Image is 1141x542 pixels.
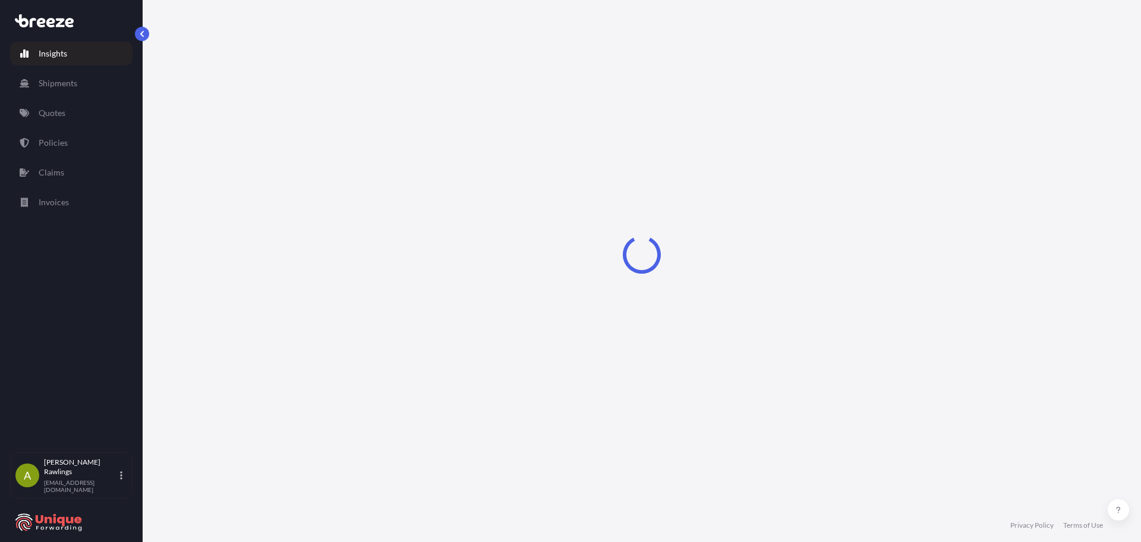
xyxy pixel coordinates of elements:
a: Quotes [10,101,133,125]
a: Invoices [10,190,133,214]
p: [PERSON_NAME] Rawlings [44,458,118,477]
p: Invoices [39,196,69,208]
a: Claims [10,161,133,184]
span: A [24,469,31,481]
a: Policies [10,131,133,155]
p: Claims [39,167,64,178]
p: Insights [39,48,67,59]
a: Privacy Policy [1010,521,1054,530]
a: Insights [10,42,133,65]
p: Shipments [39,77,77,89]
p: Policies [39,137,68,149]
img: organization-logo [15,513,83,532]
p: Quotes [39,107,65,119]
a: Shipments [10,71,133,95]
p: [EMAIL_ADDRESS][DOMAIN_NAME] [44,479,118,493]
a: Terms of Use [1063,521,1103,530]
